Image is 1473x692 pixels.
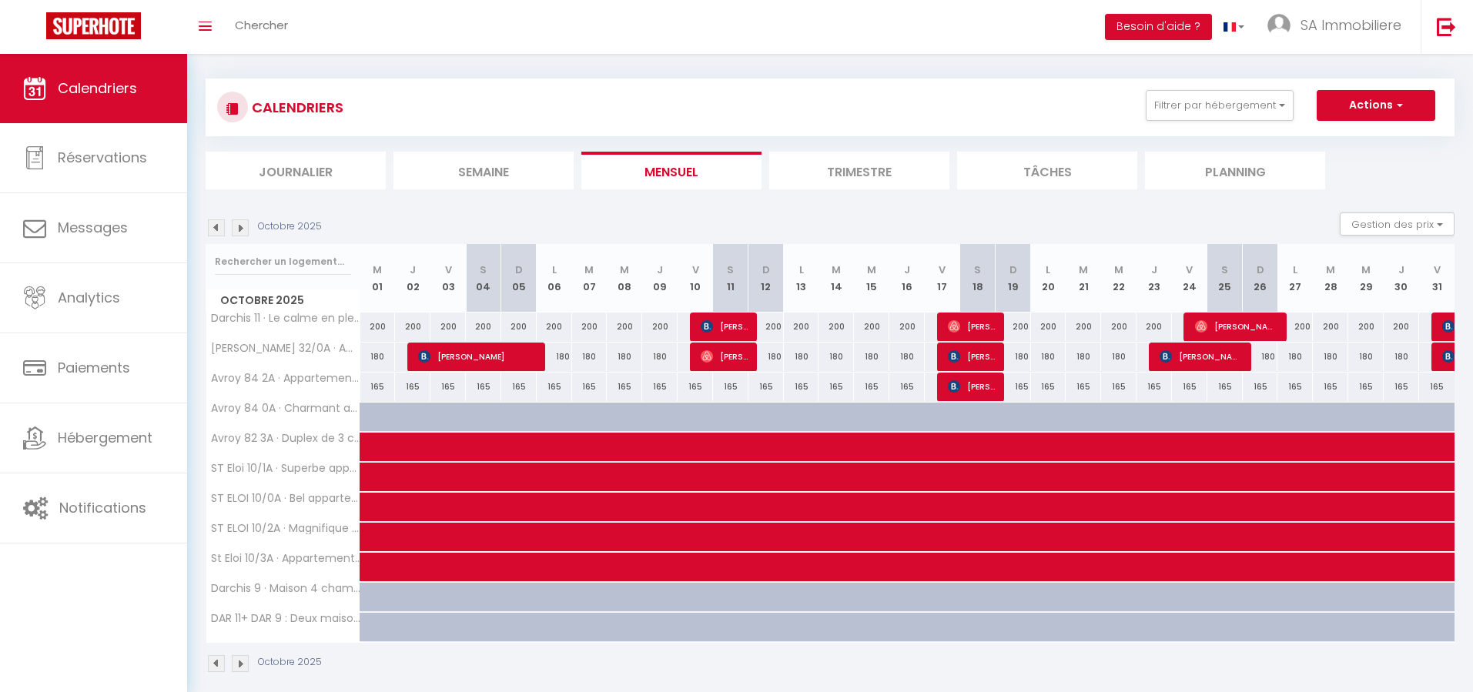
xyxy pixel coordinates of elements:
[1361,262,1371,277] abbr: M
[501,373,537,401] div: 165
[996,313,1031,341] div: 200
[692,262,699,277] abbr: V
[1146,90,1294,121] button: Filtrer par hébergement
[1151,262,1157,277] abbr: J
[1160,342,1242,371] span: [PERSON_NAME]
[960,244,996,313] th: 18
[769,152,949,189] li: Trimestre
[748,373,784,401] div: 165
[360,373,396,401] div: 165
[678,373,713,401] div: 165
[642,343,678,371] div: 180
[1137,313,1172,341] div: 200
[1313,313,1348,341] div: 200
[209,343,363,354] span: [PERSON_NAME] 32/0A · Amazing appartement à [GEOGRAPHIC_DATA] avec jardin
[1340,212,1455,236] button: Gestion des prix
[889,313,925,341] div: 200
[445,262,452,277] abbr: V
[657,262,663,277] abbr: J
[1257,262,1264,277] abbr: D
[819,343,854,371] div: 180
[209,403,363,414] span: Avroy 84 0A · Charmant appart 2 ch avec terrasse en centre ville
[1384,313,1419,341] div: 200
[46,12,141,39] img: Super Booking
[466,244,501,313] th: 04
[258,219,322,234] p: Octobre 2025
[418,342,536,371] span: [PERSON_NAME]
[1277,373,1313,401] div: 165
[1101,313,1137,341] div: 200
[537,373,572,401] div: 165
[1066,373,1101,401] div: 165
[713,244,748,313] th: 11
[784,244,819,313] th: 13
[410,262,416,277] abbr: J
[1114,262,1123,277] abbr: M
[1031,373,1066,401] div: 165
[889,373,925,401] div: 165
[206,152,386,189] li: Journalier
[642,313,678,341] div: 200
[1384,373,1419,401] div: 165
[373,262,382,277] abbr: M
[701,312,748,341] span: [PERSON_NAME]
[209,523,363,534] span: ST ELOI 10/2A · Magnifique appartement 1ch en Outremeuse
[215,248,351,276] input: Rechercher un logement...
[58,288,120,307] span: Analytics
[642,373,678,401] div: 165
[1419,244,1455,313] th: 31
[748,343,784,371] div: 180
[572,244,608,313] th: 07
[480,262,487,277] abbr: S
[974,262,981,277] abbr: S
[360,313,396,341] div: 200
[209,463,363,474] span: ST Eloi 10/1A · Superbe appartement 2ch situé en [GEOGRAPHIC_DATA]
[1195,312,1277,341] span: [PERSON_NAME]
[209,313,363,324] span: Darchis 11 · Le calme en plein centre ville: Maison 4ch 4sdb
[58,428,152,447] span: Hébergement
[1137,244,1172,313] th: 23
[1437,17,1456,36] img: logout
[572,373,608,401] div: 165
[713,373,748,401] div: 165
[854,313,889,341] div: 200
[996,244,1031,313] th: 19
[1101,343,1137,371] div: 180
[939,262,946,277] abbr: V
[1419,373,1455,401] div: 165
[1221,262,1228,277] abbr: S
[1066,313,1101,341] div: 200
[948,312,995,341] span: [PERSON_NAME]
[607,373,642,401] div: 165
[854,373,889,401] div: 165
[209,553,363,564] span: St Eloi 10/3A · Appartement 4 chambres à [GEOGRAPHIC_DATA]
[248,90,343,125] h3: CALENDRIERS
[1172,244,1207,313] th: 24
[1031,343,1066,371] div: 180
[1101,373,1137,401] div: 165
[209,583,363,594] span: Darchis 9 · Maison 4 chambres avec jardin
[395,313,430,341] div: 200
[762,262,770,277] abbr: D
[1243,244,1278,313] th: 26
[620,262,629,277] abbr: M
[360,244,396,313] th: 01
[59,498,146,517] span: Notifications
[867,262,876,277] abbr: M
[748,244,784,313] th: 12
[1101,244,1137,313] th: 22
[996,343,1031,371] div: 180
[1326,262,1335,277] abbr: M
[1348,373,1384,401] div: 165
[889,343,925,371] div: 180
[948,372,995,401] span: [PERSON_NAME]
[430,244,466,313] th: 03
[1009,262,1017,277] abbr: D
[819,244,854,313] th: 14
[395,244,430,313] th: 02
[537,313,572,341] div: 200
[209,493,363,504] span: ST ELOI 10/0A · Bel appartement 2 chambres avec terrasse
[584,262,594,277] abbr: M
[1277,343,1313,371] div: 180
[784,313,819,341] div: 200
